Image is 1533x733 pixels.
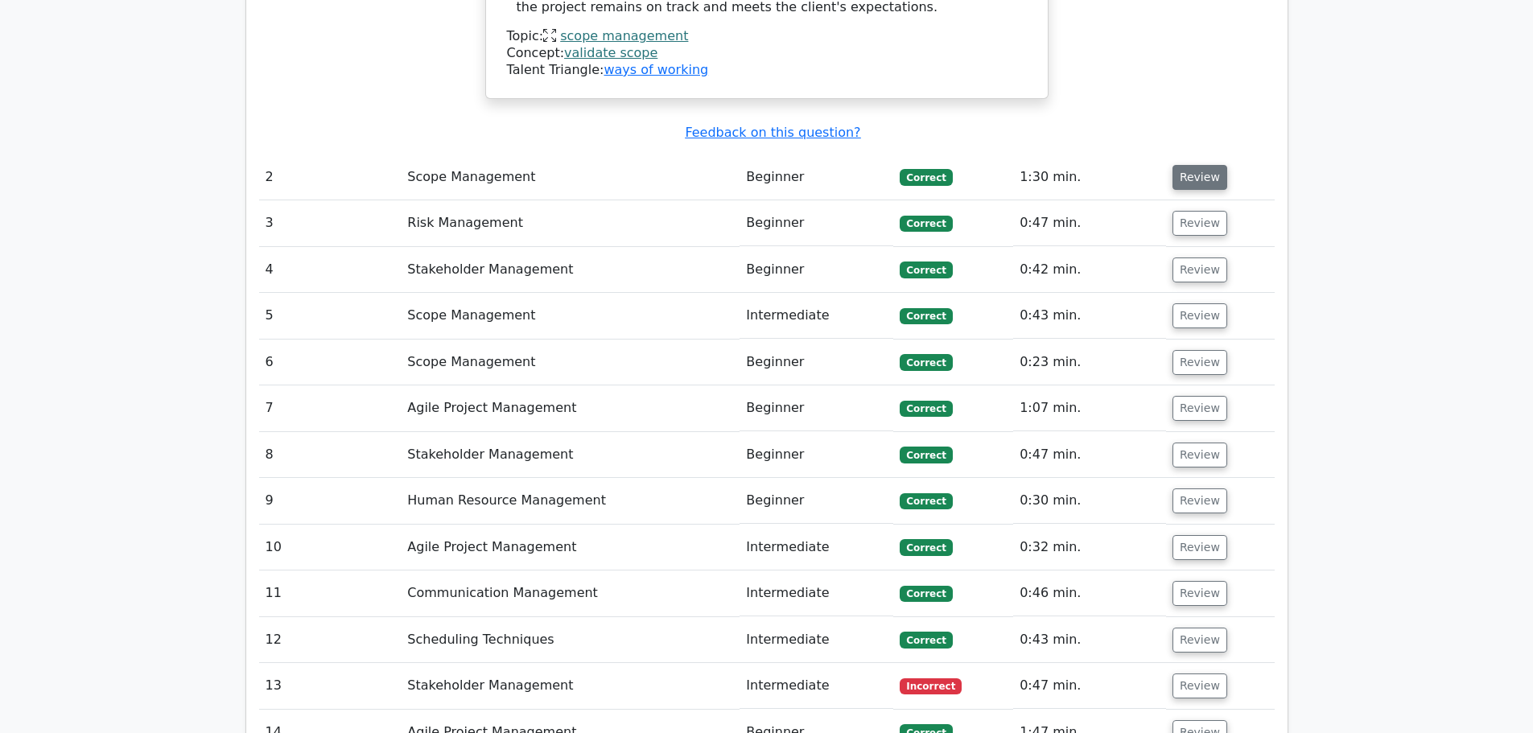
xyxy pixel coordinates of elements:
td: 0:43 min. [1013,617,1166,663]
td: 1:30 min. [1013,154,1166,200]
td: Intermediate [740,525,893,570]
td: Communication Management [401,570,740,616]
td: Intermediate [740,293,893,339]
td: 1:07 min. [1013,385,1166,431]
td: Beginner [740,432,893,478]
div: Talent Triangle: [507,28,1027,78]
td: 9 [259,478,402,524]
td: Beginner [740,385,893,431]
td: 12 [259,617,402,663]
td: Agile Project Management [401,385,740,431]
button: Review [1172,535,1227,560]
td: 0:47 min. [1013,663,1166,709]
span: Correct [900,401,952,417]
td: 0:47 min. [1013,200,1166,246]
button: Review [1172,673,1227,698]
button: Review [1172,350,1227,375]
td: Beginner [740,340,893,385]
td: Stakeholder Management [401,247,740,293]
td: 11 [259,570,402,616]
button: Review [1172,443,1227,467]
td: Agile Project Management [401,525,740,570]
td: 0:30 min. [1013,478,1166,524]
span: Correct [900,539,952,555]
td: Beginner [740,478,893,524]
td: Beginner [740,200,893,246]
td: Intermediate [740,570,893,616]
a: validate scope [564,45,657,60]
button: Review [1172,303,1227,328]
button: Review [1172,396,1227,421]
span: Correct [900,354,952,370]
td: Scheduling Techniques [401,617,740,663]
td: Intermediate [740,663,893,709]
td: 6 [259,340,402,385]
button: Review [1172,488,1227,513]
td: Stakeholder Management [401,663,740,709]
td: Stakeholder Management [401,432,740,478]
td: Beginner [740,247,893,293]
button: Review [1172,628,1227,653]
span: Correct [900,632,952,648]
td: Intermediate [740,617,893,663]
span: Correct [900,169,952,185]
td: 0:42 min. [1013,247,1166,293]
div: Topic: [507,28,1027,45]
td: Scope Management [401,154,740,200]
span: Incorrect [900,678,962,694]
a: scope management [560,28,688,43]
td: 13 [259,663,402,709]
td: 8 [259,432,402,478]
span: Correct [900,261,952,278]
span: Correct [900,447,952,463]
span: Correct [900,586,952,602]
td: 3 [259,200,402,246]
td: Scope Management [401,293,740,339]
span: Correct [900,493,952,509]
td: Risk Management [401,200,740,246]
td: 10 [259,525,402,570]
td: Human Resource Management [401,478,740,524]
td: 0:23 min. [1013,340,1166,385]
td: 0:32 min. [1013,525,1166,570]
span: Correct [900,216,952,232]
td: 2 [259,154,402,200]
td: 4 [259,247,402,293]
button: Review [1172,211,1227,236]
a: Feedback on this question? [685,125,860,140]
td: 0:46 min. [1013,570,1166,616]
td: Scope Management [401,340,740,385]
div: Concept: [507,45,1027,62]
td: 0:47 min. [1013,432,1166,478]
td: 0:43 min. [1013,293,1166,339]
button: Review [1172,257,1227,282]
a: ways of working [604,62,708,77]
span: Correct [900,308,952,324]
td: 5 [259,293,402,339]
button: Review [1172,581,1227,606]
td: 7 [259,385,402,431]
button: Review [1172,165,1227,190]
td: Beginner [740,154,893,200]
